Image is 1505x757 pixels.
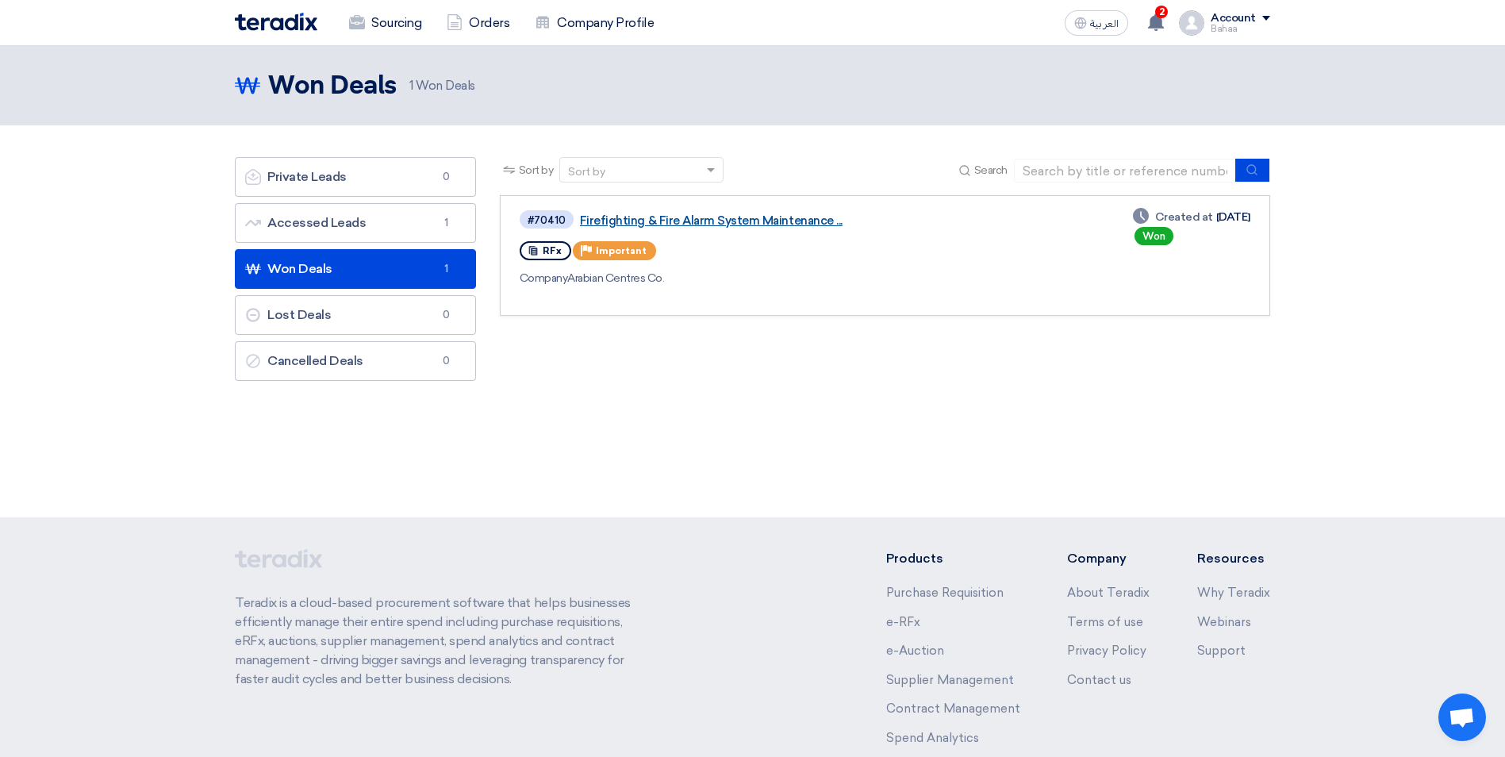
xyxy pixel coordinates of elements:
span: العربية [1090,18,1119,29]
a: Purchase Requisition [886,586,1004,600]
div: Account [1211,12,1256,25]
p: Teradix is a cloud-based procurement software that helps businesses efficiently manage their enti... [235,594,649,689]
a: Support [1197,644,1246,658]
span: Sort by [519,162,554,179]
a: Accessed Leads1 [235,203,476,243]
span: 1 [409,79,413,93]
a: e-RFx [886,615,920,629]
a: Terms of use [1067,615,1143,629]
a: Contact us [1067,673,1131,687]
span: RFx [543,245,562,256]
button: العربية [1065,10,1128,36]
a: Why Teradix [1197,586,1270,600]
div: Bahaa [1211,25,1270,33]
span: 1 [437,261,456,277]
li: Company [1067,549,1150,568]
span: 1 [437,215,456,231]
div: Won [1135,227,1173,245]
a: e-Auction [886,644,944,658]
span: Company [520,271,568,285]
a: Firefighting & Fire Alarm System Maintenance ... [580,213,977,228]
a: Orders [434,6,522,40]
span: 0 [437,169,456,185]
li: Products [886,549,1020,568]
img: Teradix logo [235,13,317,31]
div: Arabian Centres Co. [520,270,980,286]
a: Lost Deals0 [235,295,476,335]
div: #70410 [528,215,566,225]
img: profile_test.png [1179,10,1204,36]
div: [DATE] [1133,209,1250,225]
a: Supplier Management [886,673,1014,687]
a: Spend Analytics [886,731,979,745]
a: Company Profile [522,6,666,40]
a: Webinars [1197,615,1251,629]
h2: Won Deals [268,71,397,102]
span: 0 [437,307,456,323]
span: Won Deals [409,77,475,95]
span: Search [974,162,1008,179]
a: Cancelled Deals0 [235,341,476,381]
a: Contract Management [886,701,1020,716]
a: Privacy Policy [1067,644,1146,658]
span: 0 [437,353,456,369]
a: Private Leads0 [235,157,476,197]
a: Won Deals1 [235,249,476,289]
a: Sourcing [336,6,434,40]
span: Created at [1155,209,1213,225]
span: Important [596,245,647,256]
input: Search by title or reference number [1014,159,1236,183]
span: 2 [1155,6,1168,18]
a: Open chat [1438,694,1486,741]
li: Resources [1197,549,1270,568]
a: About Teradix [1067,586,1150,600]
div: Sort by [568,163,605,180]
